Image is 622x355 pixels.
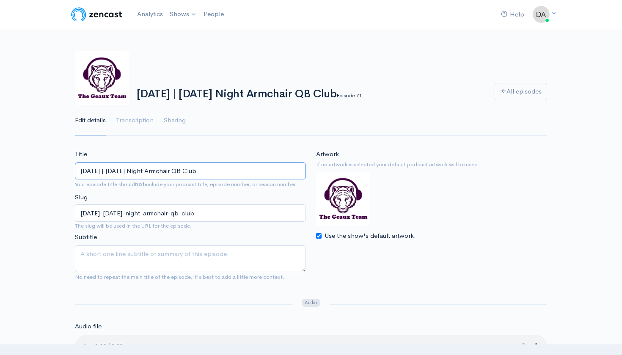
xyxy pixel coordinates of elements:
[75,193,88,202] label: Slug
[75,273,284,281] small: No need to repeat the main title of the episode, it's best to add a little more context.
[166,5,200,24] a: Shows
[75,322,102,331] label: Audio file
[75,181,297,188] small: Your episode title should include your podcast title, episode number, or season number.
[75,162,306,180] input: What is the episode's title?
[495,83,547,100] a: All episodes
[316,160,547,169] small: If no artwork is selected your default podcast artwork will be used
[75,232,97,242] label: Subtitle
[325,231,416,241] label: Use the show's default artwork.
[533,6,550,23] img: ...
[164,105,186,136] a: Sharing
[336,92,361,99] small: Episode 71
[316,149,339,159] label: Artwork
[134,5,166,23] a: Analytics
[302,299,319,307] span: Audio
[70,6,124,23] img: ZenCast Logo
[116,105,154,136] a: Transcription
[135,181,145,188] strong: not
[75,149,87,159] label: Title
[75,222,306,230] small: The slug will be used in the URL for the episode.
[75,105,106,136] a: Edit details
[137,88,484,100] h1: [DATE] | [DATE] Night Armchair QB Club
[498,6,528,24] a: Help
[200,5,227,23] a: People
[75,204,306,222] input: title-of-episode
